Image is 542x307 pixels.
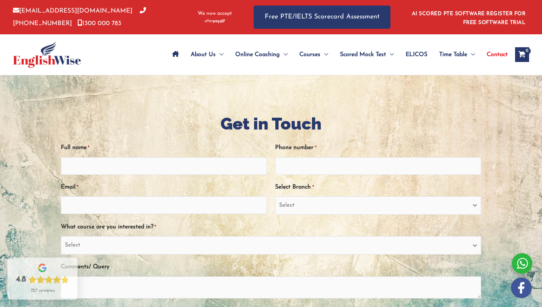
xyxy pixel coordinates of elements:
[433,42,481,68] a: Time TableMenu Toggle
[61,181,78,193] label: Email
[400,42,433,68] a: ELICOS
[320,42,328,68] span: Menu Toggle
[229,42,293,68] a: Online CoachingMenu Toggle
[280,42,288,68] span: Menu Toggle
[407,5,529,29] aside: Header Widget 1
[406,42,427,68] span: ELICOS
[13,8,132,14] a: [EMAIL_ADDRESS][DOMAIN_NAME]
[205,19,225,23] img: Afterpay-Logo
[412,11,526,25] a: AI SCORED PTE SOFTWARE REGISTER FOR FREE SOFTWARE TRIAL
[275,181,313,193] label: Select Branch
[515,47,529,62] a: View Shopping Cart, empty
[254,6,390,29] a: Free PTE/IELTS Scorecard Assessment
[31,288,55,294] div: 727 reviews
[13,8,146,26] a: [PHONE_NUMBER]
[340,42,386,68] span: Scored Mock Test
[16,275,69,285] div: Rating: 4.8 out of 5
[467,42,475,68] span: Menu Toggle
[77,20,121,27] a: 1300 000 783
[16,275,26,285] div: 4.8
[61,221,156,233] label: What course are you interested in?
[198,10,232,17] span: We now accept
[61,261,110,273] label: Comments/ Query
[293,42,334,68] a: CoursesMenu Toggle
[61,112,481,135] h1: Get in Touch
[216,42,223,68] span: Menu Toggle
[191,42,216,68] span: About Us
[235,42,280,68] span: Online Coaching
[386,42,394,68] span: Menu Toggle
[439,42,467,68] span: Time Table
[481,42,508,68] a: Contact
[334,42,400,68] a: Scored Mock TestMenu Toggle
[166,42,508,68] nav: Site Navigation: Main Menu
[511,277,532,298] img: white-facebook.png
[185,42,229,68] a: About UsMenu Toggle
[487,42,508,68] span: Contact
[299,42,320,68] span: Courses
[61,142,89,154] label: Full name
[275,142,316,154] label: Phone number
[13,41,81,68] img: cropped-ew-logo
